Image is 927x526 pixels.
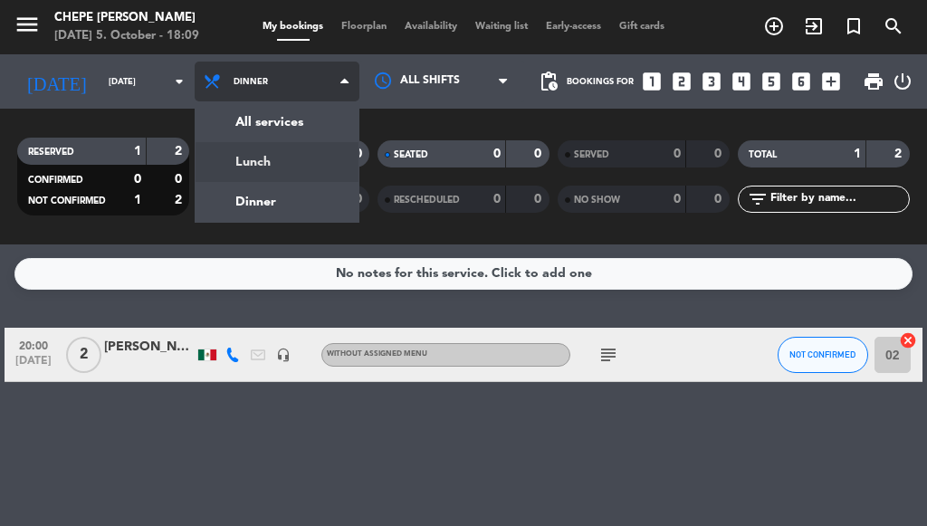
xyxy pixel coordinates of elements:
span: NO SHOW [574,196,620,205]
strong: 0 [674,193,681,206]
i: looks_5 [760,70,783,93]
strong: 1 [854,148,861,160]
i: search [883,15,904,37]
button: menu [14,11,41,44]
i: looks_6 [789,70,813,93]
span: BOOK TABLE [754,11,794,42]
i: [DATE] [14,63,100,100]
span: pending_actions [538,71,559,92]
span: CONFIRMED [28,176,83,185]
span: Dinner [234,77,268,87]
div: No notes for this service. Click to add one [336,263,592,284]
span: NOT CONFIRMED [789,349,855,359]
a: All services [196,102,358,142]
span: [DATE] [11,355,56,376]
span: My bookings [253,22,332,32]
strong: 1 [134,194,141,206]
span: TOTAL [749,150,777,159]
i: add_circle_outline [763,15,785,37]
i: menu [14,11,41,38]
strong: 0 [175,173,186,186]
span: WALK IN [794,11,834,42]
span: Waiting list [466,22,537,32]
i: arrow_drop_down [168,71,190,92]
span: print [863,71,884,92]
div: [PERSON_NAME] [104,337,195,358]
i: exit_to_app [803,15,825,37]
span: Early-access [537,22,610,32]
div: [DATE] 5. October - 18:09 [54,27,199,45]
a: Lunch [196,142,358,182]
strong: 0 [493,148,501,160]
strong: 0 [355,193,366,206]
span: Special reservation [834,11,874,42]
span: SEATED [394,150,428,159]
strong: 0 [714,193,725,206]
i: looks_one [640,70,664,93]
i: headset_mic [276,348,291,362]
i: cancel [899,331,917,349]
i: add_box [819,70,843,93]
span: 20:00 [11,334,56,355]
div: LOG OUT [892,54,913,109]
span: Without assigned menu [327,350,427,358]
strong: 2 [175,145,186,158]
span: SERVED [574,150,609,159]
strong: 0 [714,148,725,160]
i: looks_3 [700,70,723,93]
strong: 0 [355,148,366,160]
strong: 0 [493,193,501,206]
span: RESERVED [28,148,74,157]
i: looks_two [670,70,693,93]
span: SEARCH [874,11,913,42]
strong: 0 [534,148,545,160]
span: Floorplan [332,22,396,32]
div: Chepe [PERSON_NAME] [54,9,199,27]
i: turned_in_not [843,15,865,37]
i: subject [597,344,619,366]
strong: 0 [674,148,681,160]
strong: 0 [134,173,141,186]
strong: 2 [175,194,186,206]
button: NOT CONFIRMED [778,337,868,373]
i: looks_4 [730,70,753,93]
strong: 0 [534,193,545,206]
span: 2 [66,337,101,373]
strong: 1 [134,145,141,158]
span: Bookings for [567,77,634,87]
i: filter_list [747,188,769,210]
span: RESCHEDULED [394,196,460,205]
strong: 2 [894,148,905,160]
i: power_settings_new [892,71,913,92]
span: Gift cards [610,22,674,32]
input: Filter by name... [769,189,909,209]
a: Dinner [196,182,358,222]
span: Availability [396,22,466,32]
span: NOT CONFIRMED [28,196,106,206]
